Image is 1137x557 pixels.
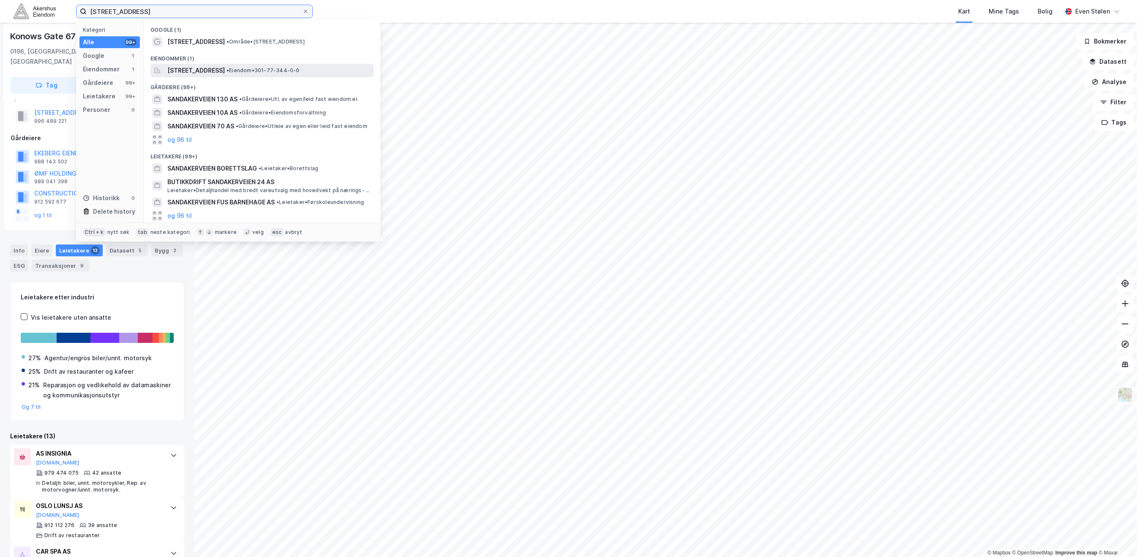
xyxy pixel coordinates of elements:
div: 13 [91,246,99,255]
div: 912 592 677 [34,198,66,205]
div: Drift av restauranter og kafeer [44,367,134,377]
div: Vis leietakere uten ansatte [31,312,111,323]
div: OSLO LUNSJ AS [36,501,162,511]
span: Eiendom • 301-77-344-0-0 [227,67,300,74]
div: nytt søk [107,229,130,236]
div: Eiendommer (1) [144,49,380,64]
button: [DOMAIN_NAME] [36,512,79,519]
span: Område • [STREET_ADDRESS] [227,38,305,45]
div: Info [10,245,28,256]
div: Leietakere etter industri [21,292,174,302]
button: Bokmerker [1077,33,1134,50]
span: SANDAKERVEIEN FUS BARNEHAGE AS [167,197,275,207]
span: Gårdeiere • Eiendomsforvaltning [239,109,326,116]
div: Leietakere (99+) [144,147,380,162]
div: 27% [28,353,41,363]
iframe: Chat Widget [1095,516,1137,557]
span: BUTIKKDRIFT SANDAKERVEIEN 24 AS [167,177,370,187]
div: Leietakere [83,91,115,101]
span: • [239,96,242,102]
div: 0 [130,195,137,201]
div: 99+ [125,39,137,46]
span: SANDAKERVEIEN 10A AS [167,108,238,118]
div: 99+ [125,79,137,86]
div: 912 112 276 [44,522,74,529]
div: Google [83,51,104,61]
span: • [259,165,261,171]
div: Leietakere (13) [10,431,184,441]
span: Gårdeiere • Utl. av egen/leid fast eiendom el. [239,96,358,103]
div: Historikk [83,193,120,203]
input: Søk på adresse, matrikkel, gårdeiere, leietakere eller personer [87,5,302,18]
div: Eiere [31,245,52,256]
div: 988 143 502 [34,158,67,165]
div: AS INSIGNIA [36,448,162,459]
span: • [227,38,229,45]
div: CAR SPA AS [36,546,162,557]
div: Ctrl + k [83,228,106,236]
div: Gårdeiere [83,78,113,88]
div: 39 ansatte [88,522,117,529]
div: Personer [83,105,110,115]
div: tab [136,228,149,236]
div: 996 489 221 [34,118,67,125]
div: Alle [83,37,94,47]
div: Bolig [1038,6,1052,16]
div: neste kategori [150,229,190,236]
span: • [236,123,238,129]
div: 9 [78,261,86,270]
div: ESG [10,260,28,272]
span: SANDAKERVEIEN BORETTSLAG [167,163,257,174]
div: Drift av restauranter [44,532,100,539]
span: • [227,67,229,73]
button: Tags [1094,114,1134,131]
img: Z [1117,387,1133,403]
div: Agentur/engros biler/unnt. motorsyk [44,353,152,363]
div: Kategori [83,27,140,33]
div: Leietakere [56,245,103,256]
span: Leietaker • Borettslag [259,165,318,172]
a: OpenStreetMap [1012,550,1053,556]
div: 989 041 398 [34,178,68,185]
div: 25% [28,367,41,377]
div: markere [215,229,237,236]
button: og 96 til [167,135,192,145]
div: 0196, [GEOGRAPHIC_DATA], [GEOGRAPHIC_DATA] [10,46,118,67]
div: 1 [130,66,137,73]
div: 0 [130,106,137,113]
a: Improve this map [1055,550,1097,556]
button: Datasett [1082,53,1134,70]
span: Leietaker • Detaljhandel med bredt vareutvalg med hovedvekt på nærings- og nytelsesmidler [167,187,372,194]
button: [DOMAIN_NAME] [36,459,79,466]
div: Mine Tags [989,6,1019,16]
div: Transaksjoner [32,260,90,272]
div: Gårdeiere (99+) [144,77,380,92]
div: Detaljh. biler, unnt. motorsykler, Rep. av motorvogner/unnt. motorsyk. [42,480,162,493]
span: [STREET_ADDRESS] [167,37,225,47]
div: Gårdeiere [11,133,184,143]
span: SANDAKERVEIEN 70 AS [167,121,234,131]
div: Datasett [106,245,148,256]
div: 99+ [125,93,137,100]
div: 1 [130,52,137,59]
div: esc [271,228,284,236]
div: Kart [958,6,970,16]
span: SANDAKERVEIEN 130 AS [167,94,238,104]
div: Delete history [93,206,135,217]
span: Leietaker • Førskoleundervisning [276,199,364,206]
span: [STREET_ADDRESS] [167,65,225,76]
div: 21% [28,380,40,390]
div: avbryt [285,229,302,236]
button: Og 7 til [22,404,41,410]
div: Bygg [151,245,183,256]
div: Eiendommer [83,64,120,74]
span: • [276,199,279,205]
div: 42 ansatte [92,470,121,476]
div: Google (1) [144,20,380,35]
div: velg [252,229,264,236]
div: Kontrollprogram for chat [1095,516,1137,557]
button: og 96 til [167,211,192,221]
div: 2 [171,246,179,255]
div: Even Stølen [1075,6,1110,16]
div: Konows Gate 67b [10,30,82,43]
